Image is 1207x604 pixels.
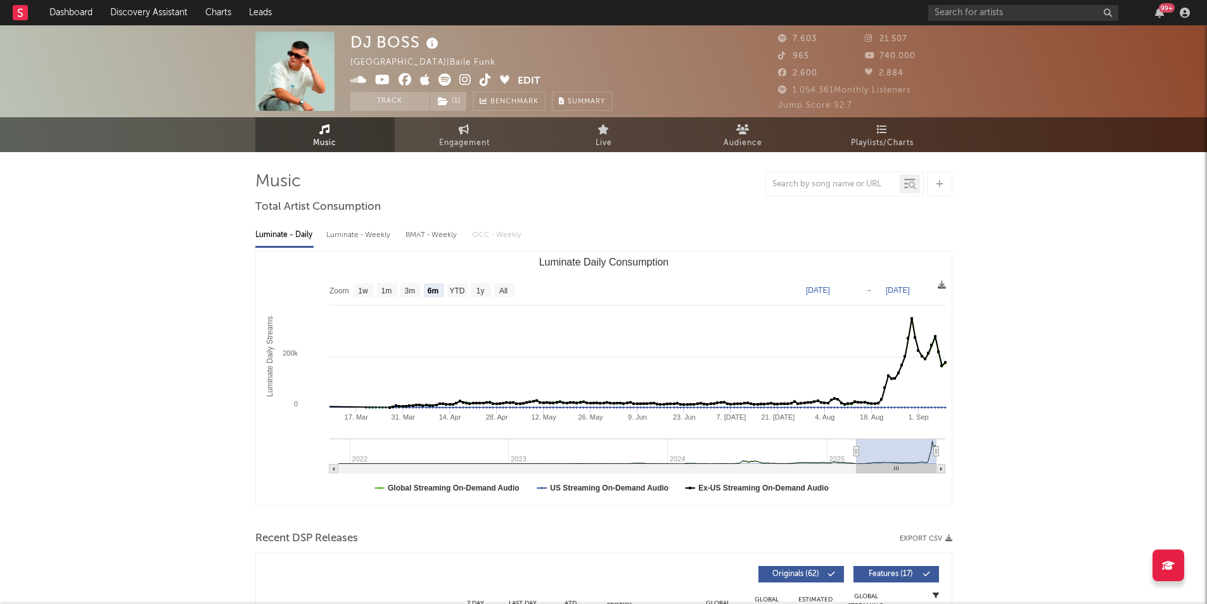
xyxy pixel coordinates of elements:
[518,74,540,89] button: Edit
[578,413,603,421] text: 26. May
[350,32,442,53] div: DJ BOSS
[534,117,674,152] a: Live
[531,413,556,421] text: 12. May
[724,136,762,151] span: Audience
[628,413,647,421] text: 9. Jun
[778,101,852,110] span: Jump Score: 92.7
[473,92,546,111] a: Benchmark
[283,349,298,357] text: 200k
[1159,3,1175,13] div: 99 +
[778,86,911,94] span: 1.054.361 Monthly Listeners
[672,413,695,421] text: 23. Jun
[698,484,829,492] text: Ex-US Streaming On-Demand Audio
[265,316,274,397] text: Luminate Daily Streams
[255,200,381,215] span: Total Artist Consumption
[256,252,952,505] svg: Luminate Daily Consumption
[1155,8,1164,18] button: 99+
[476,286,484,295] text: 1y
[313,136,336,151] span: Music
[758,566,844,582] button: Originals(62)
[539,257,668,267] text: Luminate Daily Consumption
[404,286,415,295] text: 3m
[358,286,368,295] text: 1w
[865,69,904,77] span: 2.884
[813,117,952,152] a: Playlists/Charts
[391,413,415,421] text: 31. Mar
[427,286,438,295] text: 6m
[716,413,746,421] text: 7. [DATE]
[552,92,612,111] button: Summary
[908,413,928,421] text: 1. Sep
[430,92,466,111] button: (1)
[778,35,817,43] span: 7.603
[865,286,872,295] text: →
[853,566,939,582] button: Features(17)
[344,413,368,421] text: 17. Mar
[350,92,430,111] button: Track
[329,286,349,295] text: Zoom
[862,570,920,578] span: Features ( 17 )
[568,98,605,105] span: Summary
[674,117,813,152] a: Audience
[438,413,461,421] text: 14. Apr
[865,52,916,60] span: 740.000
[255,224,314,246] div: Luminate - Daily
[255,531,358,546] span: Recent DSP Releases
[430,92,467,111] span: ( 1 )
[439,136,490,151] span: Engagement
[449,286,464,295] text: YTD
[761,413,795,421] text: 21. [DATE]
[499,286,507,295] text: All
[778,69,817,77] span: 2.600
[815,413,834,421] text: 4. Aug
[255,117,395,152] a: Music
[851,136,914,151] span: Playlists/Charts
[406,224,459,246] div: BMAT - Weekly
[860,413,883,421] text: 18. Aug
[806,286,830,295] text: [DATE]
[293,400,297,408] text: 0
[886,286,910,295] text: [DATE]
[928,5,1118,21] input: Search for artists
[381,286,392,295] text: 1m
[490,94,539,110] span: Benchmark
[326,224,393,246] div: Luminate - Weekly
[778,52,809,60] span: 965
[900,535,952,543] button: Export CSV
[865,35,907,43] span: 21.507
[485,413,508,421] text: 28. Apr
[388,484,520,492] text: Global Streaming On-Demand Audio
[596,136,612,151] span: Live
[395,117,534,152] a: Engagement
[350,55,510,70] div: [GEOGRAPHIC_DATA] | Baile Funk
[767,570,825,578] span: Originals ( 62 )
[766,179,900,190] input: Search by song name or URL
[550,484,668,492] text: US Streaming On-Demand Audio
